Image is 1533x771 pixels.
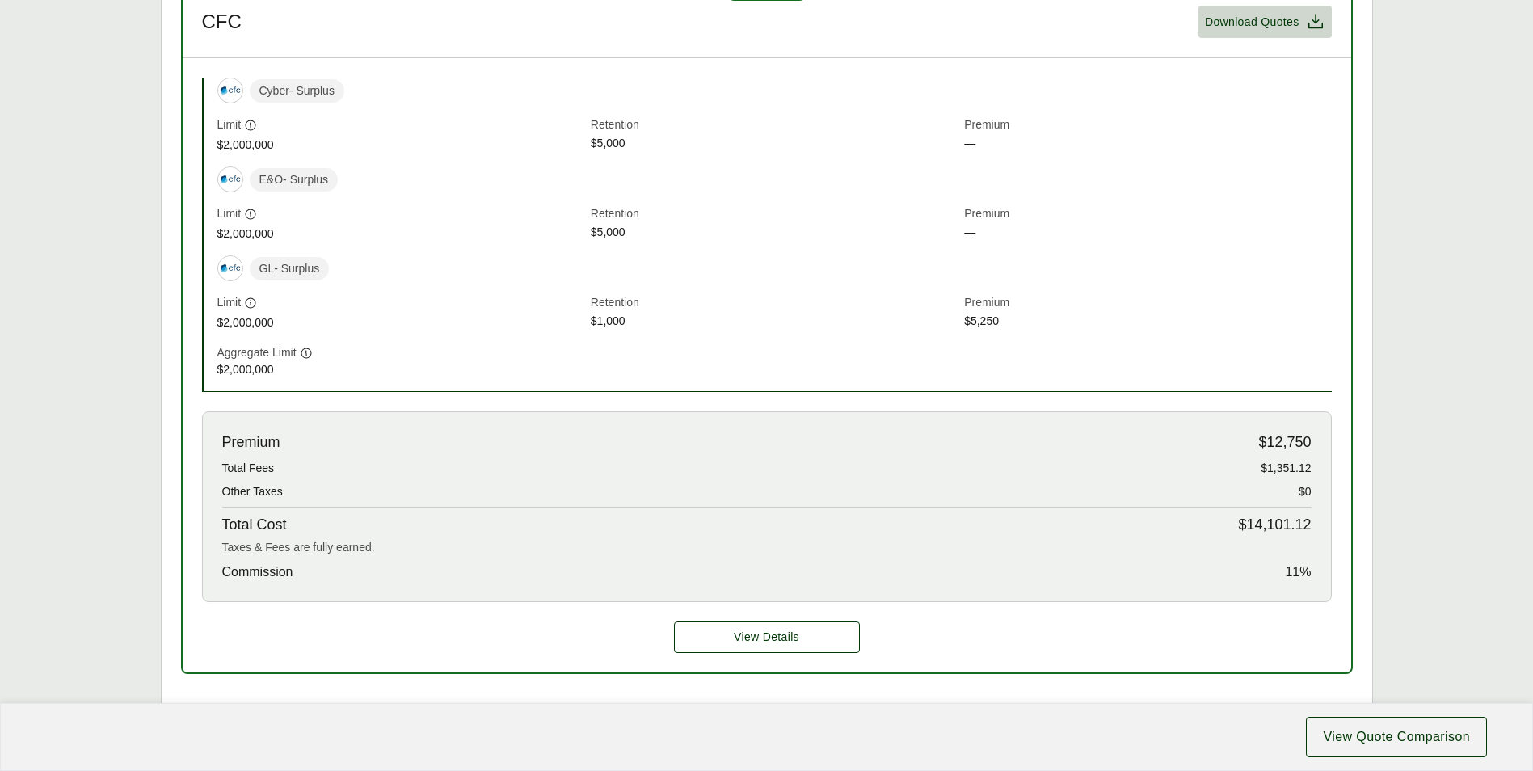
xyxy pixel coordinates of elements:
[674,621,860,653] a: CFC details
[222,562,293,582] span: Commission
[222,539,1312,556] div: Taxes & Fees are fully earned.
[1261,460,1311,477] span: $1,351.12
[218,167,242,192] img: CFC
[964,313,1331,331] span: $5,250
[1285,562,1311,582] span: 11 %
[217,205,242,222] span: Limit
[591,294,958,313] span: Retention
[964,205,1331,224] span: Premium
[964,135,1331,154] span: —
[217,344,297,361] span: Aggregate Limit
[222,483,283,500] span: Other Taxes
[1238,514,1311,536] span: $14,101.12
[1258,432,1311,453] span: $12,750
[591,135,958,154] span: $5,000
[217,361,584,378] span: $2,000,000
[591,224,958,242] span: $5,000
[250,79,344,103] span: Cyber - Surplus
[250,168,339,192] span: E&O - Surplus
[1323,727,1470,747] span: View Quote Comparison
[217,137,584,154] span: $2,000,000
[964,224,1331,242] span: —
[218,78,242,103] img: CFC
[1299,483,1312,500] span: $0
[591,116,958,135] span: Retention
[1306,717,1487,757] button: View Quote Comparison
[1198,6,1332,38] button: Download Quotes
[218,256,242,280] img: CFC
[217,225,584,242] span: $2,000,000
[591,205,958,224] span: Retention
[964,294,1331,313] span: Premium
[202,10,242,34] h3: CFC
[734,629,799,646] span: View Details
[217,116,242,133] span: Limit
[222,432,280,453] span: Premium
[250,257,330,280] span: GL - Surplus
[222,514,287,536] span: Total Cost
[217,294,242,311] span: Limit
[217,314,584,331] span: $2,000,000
[591,313,958,331] span: $1,000
[964,116,1331,135] span: Premium
[674,621,860,653] button: View Details
[1205,14,1299,31] span: Download Quotes
[222,460,275,477] span: Total Fees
